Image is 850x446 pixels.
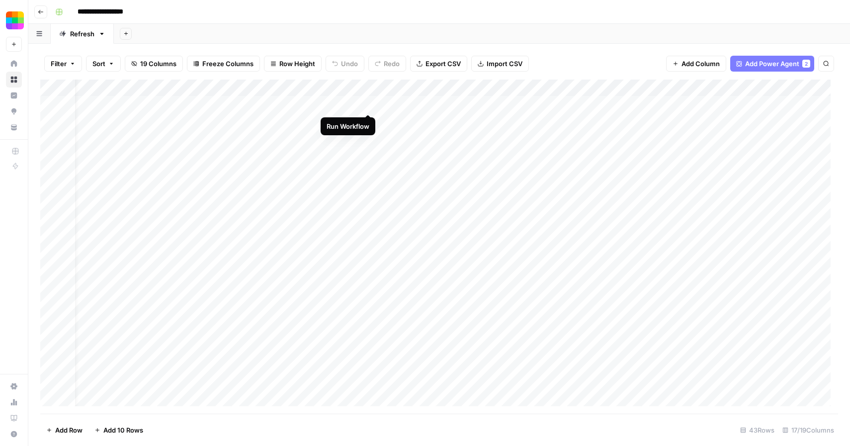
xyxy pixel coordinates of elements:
span: 2 [805,60,808,68]
div: 2 [802,60,810,68]
button: Sort [86,56,121,72]
a: Home [6,56,22,72]
button: Undo [326,56,364,72]
span: Add Power Agent [745,59,799,69]
img: Smallpdf Logo [6,11,24,29]
span: Filter [51,59,67,69]
button: Filter [44,56,82,72]
a: Your Data [6,119,22,135]
a: Refresh [51,24,114,44]
button: Add 10 Rows [88,422,149,438]
div: Run Workflow [327,121,369,131]
a: Insights [6,88,22,103]
span: Add Column [681,59,720,69]
button: Add Power Agent2 [730,56,814,72]
button: Redo [368,56,406,72]
div: 43 Rows [736,422,778,438]
button: Add Column [666,56,726,72]
a: Usage [6,394,22,410]
span: Export CSV [425,59,461,69]
span: Redo [384,59,400,69]
span: Add 10 Rows [103,425,143,435]
a: Settings [6,378,22,394]
button: Import CSV [471,56,529,72]
button: Export CSV [410,56,467,72]
div: Refresh [70,29,94,39]
a: Opportunities [6,103,22,119]
span: Sort [92,59,105,69]
a: Browse [6,72,22,88]
button: Freeze Columns [187,56,260,72]
button: 19 Columns [125,56,183,72]
a: Learning Hub [6,410,22,426]
span: Add Row [55,425,83,435]
button: Workspace: Smallpdf [6,8,22,33]
button: Add Row [40,422,88,438]
span: Undo [341,59,358,69]
span: Freeze Columns [202,59,254,69]
span: Import CSV [487,59,522,69]
div: 17/19 Columns [778,422,838,438]
span: Row Height [279,59,315,69]
span: 19 Columns [140,59,176,69]
button: Help + Support [6,426,22,442]
button: Row Height [264,56,322,72]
